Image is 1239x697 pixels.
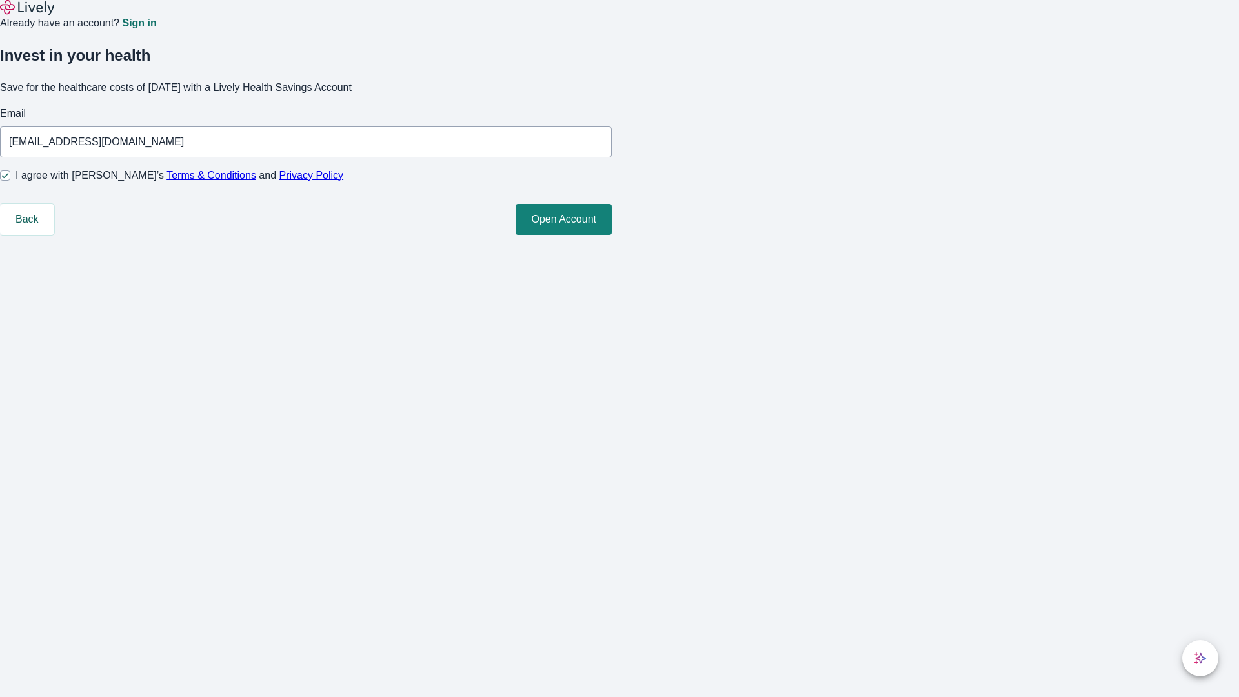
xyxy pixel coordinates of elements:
a: Sign in [122,18,156,28]
a: Privacy Policy [279,170,344,181]
button: chat [1182,640,1218,676]
button: Open Account [516,204,612,235]
span: I agree with [PERSON_NAME]’s and [15,168,343,183]
svg: Lively AI Assistant [1194,652,1207,665]
a: Terms & Conditions [166,170,256,181]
